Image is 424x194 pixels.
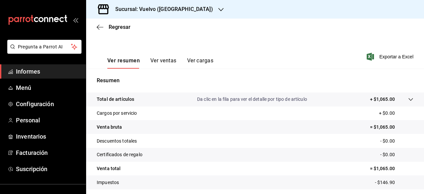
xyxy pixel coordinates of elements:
[379,110,395,116] font: + $0.00
[97,138,137,144] font: Descuentos totales
[187,57,214,64] font: Ver cargas
[73,17,78,23] button: abrir_cajón_menú
[97,110,137,116] font: Cargos por servicio
[370,97,395,102] font: + $1,065.00
[375,180,395,185] font: - $146.90
[370,124,395,130] font: = $1,065.00
[368,53,413,61] button: Exportar a Excel
[16,165,47,172] font: Suscripción
[16,149,48,156] font: Facturación
[380,138,395,144] font: - $0.00
[97,24,131,30] button: Regresar
[97,152,142,157] font: Certificados de regalo
[97,180,119,185] font: Impuestos
[97,97,134,102] font: Total de artículos
[107,57,140,64] font: Ver resumen
[7,40,81,54] button: Pregunta a Parrot AI
[97,77,120,84] font: Resumen
[370,166,395,171] font: = $1,065.00
[18,44,63,49] font: Pregunta a Parrot AI
[380,152,395,157] font: - $0.00
[16,117,40,124] font: Personal
[115,6,213,12] font: Sucursal: Vuelvo ([GEOGRAPHIC_DATA])
[16,68,40,75] font: Informes
[16,133,46,140] font: Inventarios
[150,57,177,64] font: Ver ventas
[107,57,213,69] div: pestañas de navegación
[5,48,81,55] a: Pregunta a Parrot AI
[97,166,121,171] font: Venta total
[379,54,413,59] font: Exportar a Excel
[197,97,307,102] font: Da clic en la fila para ver el detalle por tipo de artículo
[109,24,131,30] font: Regresar
[16,100,54,107] font: Configuración
[97,124,122,130] font: Venta bruta
[16,84,31,91] font: Menú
